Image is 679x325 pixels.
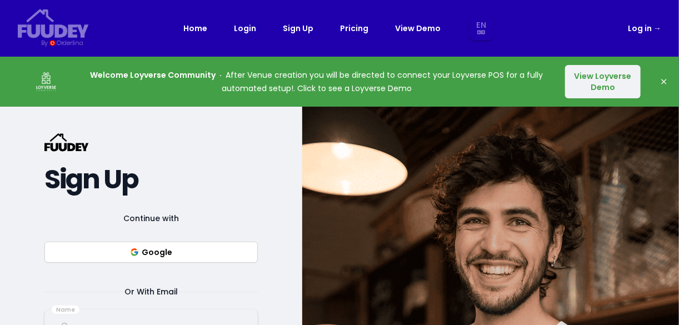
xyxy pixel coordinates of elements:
h2: Sign Up [44,169,258,189]
div: Orderlina [57,38,83,48]
a: Pricing [340,22,368,35]
button: View Loyverse Demo [565,65,641,98]
p: After Venue creation you will be directed to connect your Loyverse POS for a fully automated setu... [84,68,549,95]
a: Login [234,22,256,35]
div: By [41,38,47,48]
div: Name [52,306,79,314]
a: Home [183,22,207,35]
span: → [653,23,661,34]
a: Sign Up [283,22,313,35]
svg: {/* Added fill="currentColor" here */} {/* This rectangle defines the background. Its explicit fi... [18,9,89,38]
strong: Welcome Loyverse Community [90,69,216,81]
a: View Demo [395,22,441,35]
span: Continue with [110,212,192,225]
span: Or With Email [111,285,191,298]
svg: {/* Added fill="currentColor" here */} {/* This rectangle defines the background. Its explicit fi... [44,133,89,152]
button: Google [44,242,258,263]
a: Log in [628,22,661,35]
